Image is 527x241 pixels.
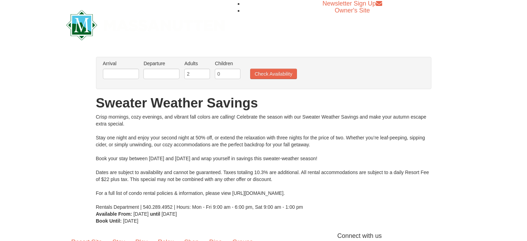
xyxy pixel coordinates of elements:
[250,69,297,79] button: Check Availability
[150,211,160,217] strong: until
[66,10,225,40] img: Massanutten Resort Logo
[96,218,122,224] strong: Book Until:
[96,96,431,110] h1: Sweater Weather Savings
[123,218,138,224] span: [DATE]
[66,231,461,241] p: Connect with us
[335,7,370,14] a: Owner's Site
[215,60,240,67] label: Children
[184,60,210,67] label: Adults
[96,113,431,210] div: Crisp mornings, cozy evenings, and vibrant fall colors are calling! Celebrate the season with our...
[103,60,139,67] label: Arrival
[143,60,179,67] label: Departure
[96,211,132,217] strong: Available From:
[161,211,177,217] span: [DATE]
[133,211,149,217] span: [DATE]
[66,16,225,32] a: Massanutten Resort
